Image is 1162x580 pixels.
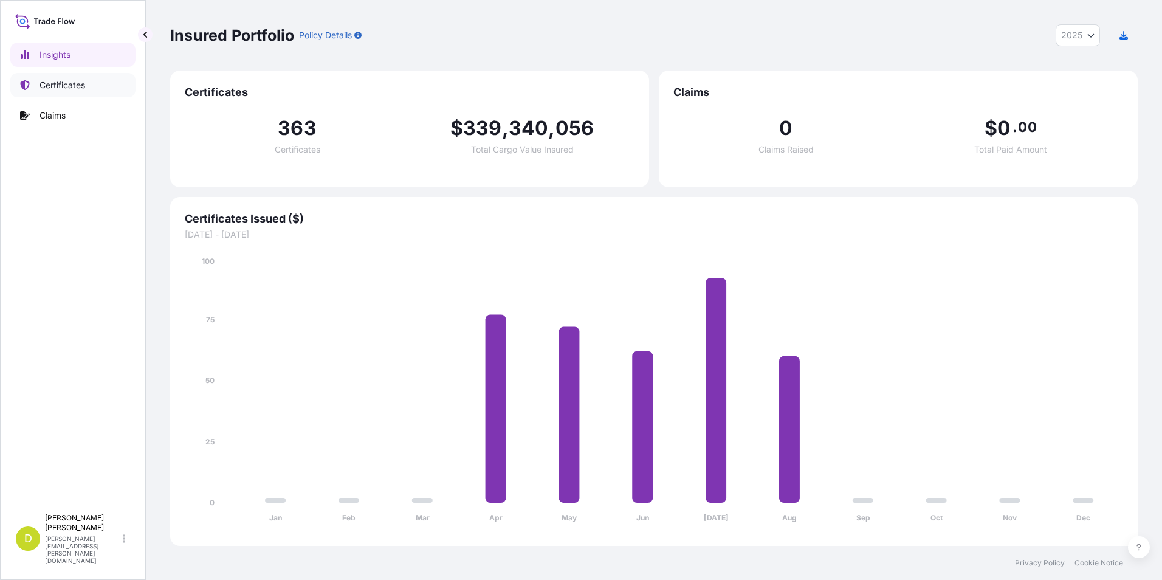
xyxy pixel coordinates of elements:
[1003,513,1017,522] tspan: Nov
[555,119,594,138] span: 056
[673,85,1123,100] span: Claims
[704,513,729,522] tspan: [DATE]
[40,79,85,91] p: Certificates
[779,119,792,138] span: 0
[185,85,634,100] span: Certificates
[1061,29,1082,41] span: 2025
[206,315,215,324] tspan: 75
[548,119,555,138] span: ,
[24,533,32,545] span: D
[278,119,317,138] span: 363
[275,145,320,154] span: Certificates
[10,43,136,67] a: Insights
[185,212,1123,226] span: Certificates Issued ($)
[1074,558,1123,568] a: Cookie Notice
[985,119,997,138] span: $
[489,513,503,522] tspan: Apr
[974,145,1047,154] span: Total Paid Amount
[463,119,502,138] span: 339
[40,49,70,61] p: Insights
[782,513,797,522] tspan: Aug
[509,119,549,138] span: 340
[45,513,120,533] p: [PERSON_NAME] [PERSON_NAME]
[342,513,356,522] tspan: Feb
[1018,122,1036,132] span: 00
[45,535,120,564] p: [PERSON_NAME][EMAIL_ADDRESS][PERSON_NAME][DOMAIN_NAME]
[636,513,649,522] tspan: Jun
[269,513,282,522] tspan: Jan
[502,119,509,138] span: ,
[1012,122,1017,132] span: .
[205,437,215,446] tspan: 25
[562,513,577,522] tspan: May
[205,376,215,385] tspan: 50
[185,229,1123,241] span: [DATE] - [DATE]
[1076,513,1090,522] tspan: Dec
[10,103,136,128] a: Claims
[856,513,870,522] tspan: Sep
[450,119,463,138] span: $
[10,73,136,97] a: Certificates
[202,257,215,266] tspan: 100
[416,513,430,522] tspan: Mar
[997,119,1011,138] span: 0
[170,26,294,45] p: Insured Portfolio
[1015,558,1065,568] a: Privacy Policy
[40,109,66,122] p: Claims
[299,29,352,41] p: Policy Details
[471,145,574,154] span: Total Cargo Value Insured
[1056,24,1100,46] button: Year Selector
[210,498,215,507] tspan: 0
[930,513,943,522] tspan: Oct
[758,145,814,154] span: Claims Raised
